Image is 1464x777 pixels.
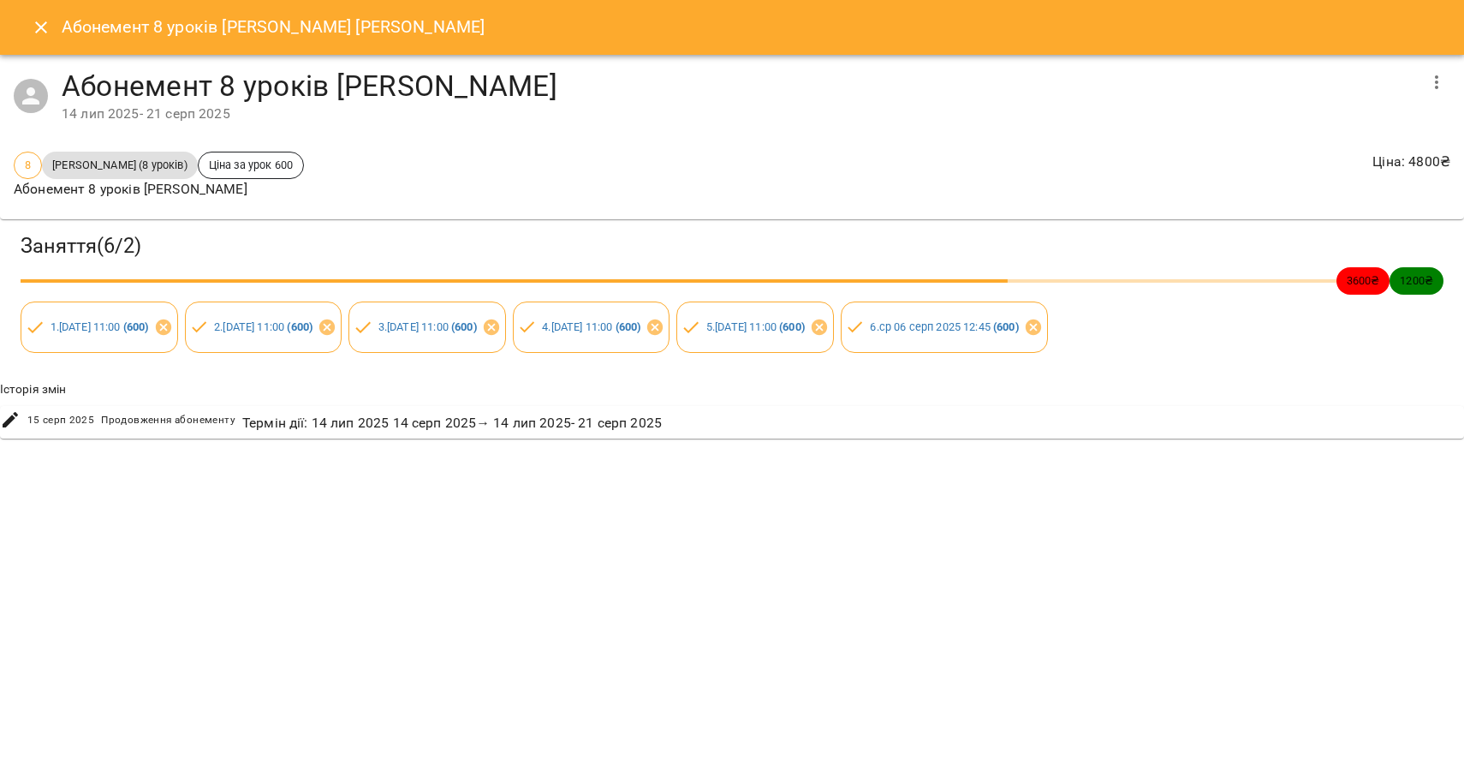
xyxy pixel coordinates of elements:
[348,302,506,353] div: 3.[DATE] 11:00 (600)
[676,302,834,353] div: 5.[DATE] 11:00 (600)
[706,320,805,333] a: 5.[DATE] 11:00 (600)
[62,104,1416,124] div: 14 лип 2025 - 21 серп 2025
[199,157,303,173] span: Ціна за урок 600
[870,320,1018,333] a: 6.ср 06 серп 2025 12:45 (600)
[42,157,198,173] span: [PERSON_NAME] (8 уроків)
[21,302,178,353] div: 1.[DATE] 11:00 (600)
[62,69,1416,104] h4: Абонемент 8 уроків [PERSON_NAME]
[214,320,312,333] a: 2.[DATE] 11:00 (600)
[239,409,665,437] div: Термін дії : 14 лип 2025 14 серп 2025 → 14 лип 2025 - 21 серп 2025
[513,302,670,353] div: 4.[DATE] 11:00 (600)
[51,320,149,333] a: 1.[DATE] 11:00 (600)
[27,412,95,429] span: 15 серп 2025
[21,7,62,48] button: Close
[542,320,640,333] a: 4.[DATE] 11:00 (600)
[1390,272,1443,289] span: 1200 ₴
[14,179,304,200] p: Абонемент 8 уроків [PERSON_NAME]
[185,302,342,353] div: 2.[DATE] 11:00 (600)
[21,233,1443,260] h3: Заняття ( 6 / 2 )
[779,320,805,333] b: ( 600 )
[287,320,312,333] b: ( 600 )
[616,320,641,333] b: ( 600 )
[1336,272,1390,289] span: 3600 ₴
[15,157,41,173] span: 8
[101,412,235,429] span: Продовження абонементу
[841,302,1048,353] div: 6.ср 06 серп 2025 12:45 (600)
[1372,152,1450,172] p: Ціна : 4800 ₴
[451,320,477,333] b: ( 600 )
[123,320,149,333] b: ( 600 )
[378,320,477,333] a: 3.[DATE] 11:00 (600)
[993,320,1019,333] b: ( 600 )
[62,14,485,40] h6: Абонемент 8 уроків [PERSON_NAME] [PERSON_NAME]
